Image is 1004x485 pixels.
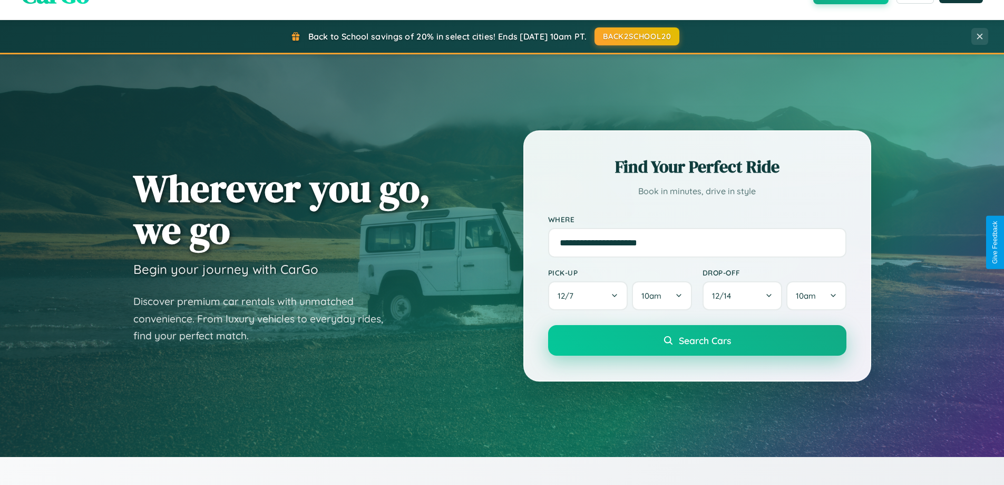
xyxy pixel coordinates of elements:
span: 12 / 7 [558,291,579,301]
button: 12/7 [548,281,628,310]
button: 10am [632,281,691,310]
button: BACK2SCHOOL20 [594,27,679,45]
button: Search Cars [548,325,846,356]
p: Discover premium car rentals with unmatched convenience. From luxury vehicles to everyday rides, ... [133,293,397,345]
span: 10am [796,291,816,301]
label: Where [548,215,846,224]
label: Pick-up [548,268,692,277]
span: 10am [641,291,661,301]
h3: Begin your journey with CarGo [133,261,318,277]
h1: Wherever you go, we go [133,167,431,251]
p: Book in minutes, drive in style [548,184,846,199]
span: 12 / 14 [712,291,736,301]
button: 10am [786,281,846,310]
h2: Find Your Perfect Ride [548,155,846,178]
span: Search Cars [679,335,731,346]
button: 12/14 [703,281,783,310]
label: Drop-off [703,268,846,277]
span: Back to School savings of 20% in select cities! Ends [DATE] 10am PT. [308,31,587,42]
div: Give Feedback [991,221,999,264]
